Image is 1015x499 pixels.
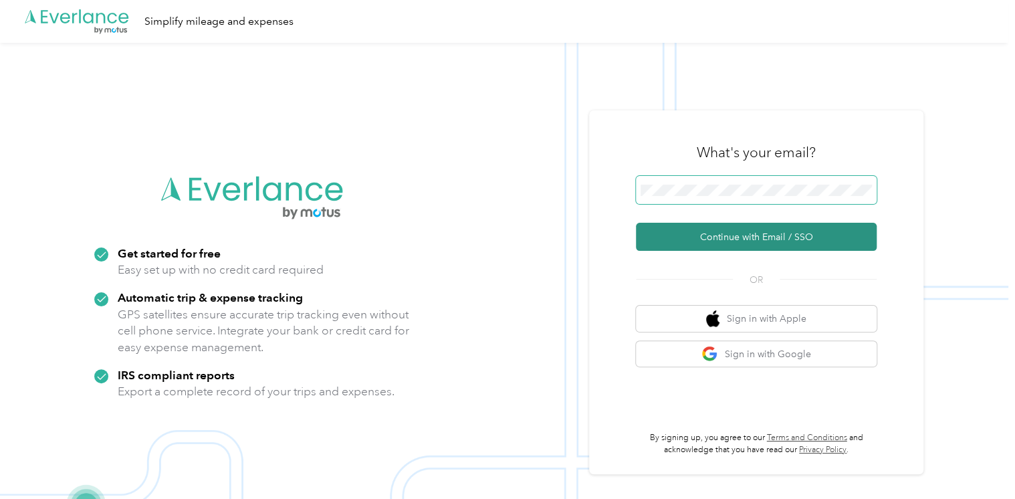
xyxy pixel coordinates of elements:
img: apple logo [706,310,719,327]
strong: Get started for free [118,246,221,260]
div: Simplify mileage and expenses [144,13,294,30]
p: Easy set up with no credit card required [118,262,324,278]
a: Terms and Conditions [767,433,847,443]
a: Privacy Policy [799,445,847,455]
h3: What's your email? [697,143,816,162]
strong: Automatic trip & expense tracking [118,290,303,304]
p: GPS satellites ensure accurate trip tracking even without cell phone service. Integrate your bank... [118,306,410,356]
p: By signing up, you agree to our and acknowledge that you have read our . [636,432,877,456]
button: apple logoSign in with Apple [636,306,877,332]
span: OR [733,273,780,287]
button: Continue with Email / SSO [636,223,877,251]
img: google logo [701,346,718,363]
strong: IRS compliant reports [118,368,235,382]
p: Export a complete record of your trips and expenses. [118,383,394,400]
button: google logoSign in with Google [636,341,877,367]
